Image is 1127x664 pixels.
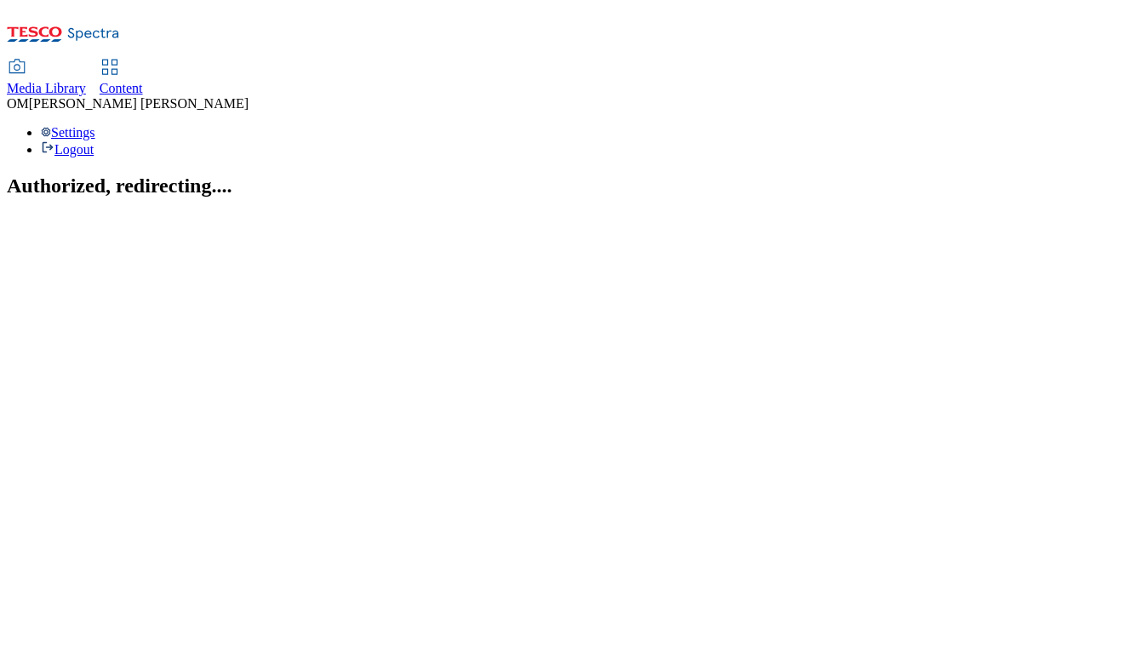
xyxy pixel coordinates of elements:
[100,81,143,95] span: Content
[7,81,86,95] span: Media Library
[7,175,1120,197] h2: Authorized, redirecting....
[7,96,29,111] span: OM
[100,60,143,96] a: Content
[41,125,95,140] a: Settings
[29,96,249,111] span: [PERSON_NAME] [PERSON_NAME]
[7,60,86,96] a: Media Library
[41,142,94,157] a: Logout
